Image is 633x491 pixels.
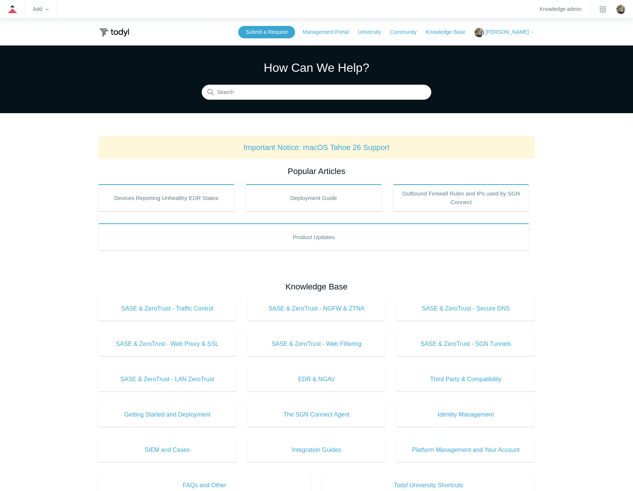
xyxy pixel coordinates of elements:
a: SASE & ZeroTrust - LAN ZeroTrust [98,367,236,391]
span: SIEM and Cases [110,446,225,455]
span: [PERSON_NAME] [485,29,529,35]
span: The SGN Connect Agent [259,410,374,419]
button: [PERSON_NAME] [475,28,535,37]
a: Identity Management [397,403,535,427]
a: The SGN Connect Agent [248,403,386,427]
a: Getting Started and Deployment [98,403,236,427]
span: SASE & ZeroTrust - SGN Tunnels [408,339,523,349]
a: Integration Guides [248,438,386,462]
a: Community [390,28,425,36]
a: University [358,28,388,36]
a: Third Party & Compatibility [397,367,535,391]
span: SASE & ZeroTrust - Secure DNS [408,304,523,313]
a: Platform Management and Your Account [397,438,535,462]
a: SASE & ZeroTrust - Secure DNS [397,297,535,321]
span: Identity Management [408,410,523,419]
a: Deployment Guide [246,184,382,211]
zd-hc-trigger: Click your profile icon to open the profile menu [616,5,625,14]
a: SASE & ZeroTrust - Web Proxy & SSL [98,332,236,356]
span: Third Party & Compatibility [408,375,523,384]
h2: Knowledge Base [98,280,535,293]
a: Outbound Firewall Rules and IPs used by SGN Connect [393,184,529,211]
span: EDR & NGAV [259,375,374,384]
a: Knowledge admin [540,7,581,11]
span: Integration Guides [259,446,374,455]
a: SASE & ZeroTrust - Traffic Control [98,297,236,321]
a: EDR & NGAV [248,367,386,391]
input: Search [202,85,431,100]
a: SASE & ZeroTrust - NGFW & ZTNA [248,297,386,321]
span: SASE & ZeroTrust - Web Proxy & SSL [110,339,225,349]
span: SASE & ZeroTrust - NGFW & ZTNA [259,304,374,313]
span: Getting Started and Deployment [110,410,225,419]
img: Todyl Support Center Help Center home page [98,26,130,39]
a: Submit a Request [238,26,295,38]
a: SASE & ZeroTrust - SGN Tunnels [397,332,535,356]
span: SASE & ZeroTrust - Traffic Control [110,304,225,313]
a: Management Portal [303,28,356,36]
a: Important Notice: macOS Tahoe 26 Support [243,143,390,152]
span: SASE & ZeroTrust - LAN ZeroTrust [110,375,225,384]
a: Devices Reporting Unhealthy EDR States [98,184,234,211]
zd-hc-trigger: Add [33,7,49,11]
a: SASE & ZeroTrust - Web Filtering [248,332,386,356]
span: Platform Management and Your Account [408,446,523,455]
img: user avatar [616,5,625,14]
a: SIEM and Cases [98,438,236,462]
h1: How Can We Help? [202,59,431,77]
h2: Popular Articles [98,165,535,177]
span: Todyl University Shortcuts [333,481,523,490]
a: Product Updates [98,223,529,250]
span: SASE & ZeroTrust - Web Filtering [259,339,374,349]
a: Knowledge Base [426,28,473,36]
span: FAQs and Other [110,481,300,490]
